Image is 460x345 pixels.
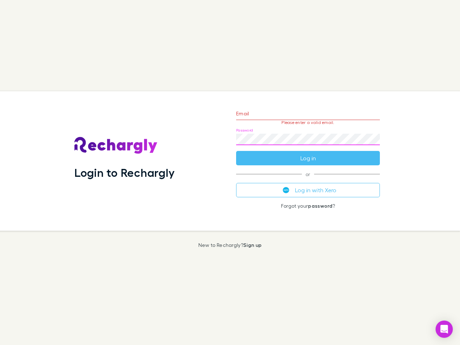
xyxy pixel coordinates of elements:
[236,151,380,165] button: Log in
[236,183,380,197] button: Log in with Xero
[236,128,253,133] label: Password
[74,166,175,179] h1: Login to Rechargly
[436,321,453,338] div: Open Intercom Messenger
[236,203,380,209] p: Forgot your ?
[74,137,158,154] img: Rechargly's Logo
[243,242,262,248] a: Sign up
[283,187,289,193] img: Xero's logo
[308,203,332,209] a: password
[198,242,262,248] p: New to Rechargly?
[236,120,380,125] p: Please enter a valid email.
